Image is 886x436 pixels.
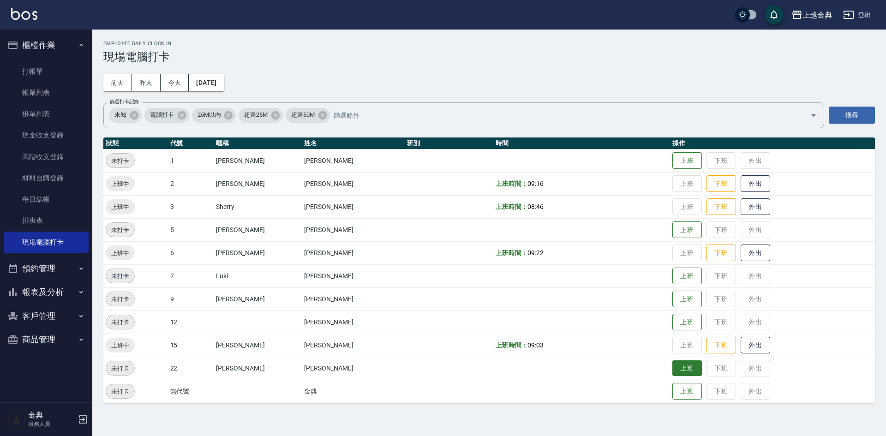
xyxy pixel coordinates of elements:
button: 客戶管理 [4,304,89,328]
span: 超過50M [286,110,320,119]
th: 操作 [670,137,875,149]
a: 每日結帳 [4,189,89,210]
button: save [765,6,783,24]
td: 3 [168,195,214,218]
button: 外出 [741,245,770,262]
img: Person [7,410,26,429]
button: 上班 [672,360,702,376]
td: [PERSON_NAME] [214,357,302,380]
div: 電腦打卡 [144,108,189,123]
div: 超過25M [239,108,283,123]
button: [DATE] [189,74,224,91]
span: 上班中 [106,340,135,350]
td: [PERSON_NAME] [214,241,302,264]
th: 時間 [493,137,670,149]
button: 下班 [706,337,736,354]
td: [PERSON_NAME] [302,264,405,287]
button: Open [806,108,821,123]
a: 打帳單 [4,61,89,82]
td: 1 [168,149,214,172]
a: 帳單列表 [4,82,89,103]
h5: 金典 [28,411,75,420]
td: 7 [168,264,214,287]
td: [PERSON_NAME] [302,195,405,218]
td: [PERSON_NAME] [302,311,405,334]
button: 上班 [672,152,702,169]
th: 暱稱 [214,137,302,149]
button: 登出 [839,6,875,24]
span: 超過25M [239,110,273,119]
h3: 現場電腦打卡 [103,50,875,63]
th: 姓名 [302,137,405,149]
td: 5 [168,218,214,241]
button: 下班 [706,245,736,262]
div: 未知 [109,108,142,123]
td: [PERSON_NAME] [302,357,405,380]
td: [PERSON_NAME] [302,149,405,172]
span: 未打卡 [106,271,134,281]
span: 09:03 [527,341,544,349]
td: [PERSON_NAME] [302,241,405,264]
button: 外出 [741,175,770,192]
a: 排班表 [4,210,89,231]
b: 上班時間： [496,203,528,210]
button: 上班 [672,221,702,239]
b: 上班時間： [496,341,528,349]
h2: Employee Daily Clock In [103,41,875,47]
button: 昨天 [132,74,161,91]
td: [PERSON_NAME] [214,334,302,357]
span: 08:46 [527,203,544,210]
label: 篩選打卡記錄 [110,98,139,105]
button: 報表及分析 [4,280,89,304]
td: 12 [168,311,214,334]
button: 預約管理 [4,257,89,281]
span: 25M以內 [192,110,227,119]
span: 未打卡 [106,294,134,304]
button: 下班 [706,175,736,192]
a: 材料自購登錄 [4,167,89,189]
td: [PERSON_NAME] [302,287,405,311]
a: 現金收支登錄 [4,125,89,146]
span: 上班中 [106,202,135,212]
span: 未打卡 [106,387,134,396]
td: 15 [168,334,214,357]
button: 商品管理 [4,328,89,352]
button: 上班 [672,314,702,331]
button: 搜尋 [829,107,875,124]
td: [PERSON_NAME] [214,218,302,241]
th: 代號 [168,137,214,149]
span: 未打卡 [106,364,134,373]
span: 09:22 [527,249,544,257]
td: Luki [214,264,302,287]
a: 現場電腦打卡 [4,232,89,253]
span: 未打卡 [106,317,134,327]
button: 上越金典 [788,6,836,24]
p: 服務人員 [28,420,75,428]
span: 09:16 [527,180,544,187]
td: [PERSON_NAME] [302,172,405,195]
div: 上越金典 [802,9,832,21]
b: 上班時間： [496,180,528,187]
td: [PERSON_NAME] [302,218,405,241]
th: 班別 [405,137,493,149]
span: 未打卡 [106,156,134,166]
td: 6 [168,241,214,264]
button: 前天 [103,74,132,91]
button: 今天 [161,74,189,91]
td: 9 [168,287,214,311]
span: 未知 [109,110,132,119]
button: 下班 [706,198,736,215]
span: 上班中 [106,248,135,258]
button: 外出 [741,198,770,215]
button: 上班 [672,268,702,285]
img: Logo [11,8,37,20]
button: 上班 [672,383,702,400]
td: [PERSON_NAME] [214,149,302,172]
td: [PERSON_NAME] [214,172,302,195]
a: 高階收支登錄 [4,146,89,167]
td: [PERSON_NAME] [302,334,405,357]
button: 上班 [672,291,702,308]
span: 未打卡 [106,225,134,235]
button: 櫃檯作業 [4,33,89,57]
td: 22 [168,357,214,380]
